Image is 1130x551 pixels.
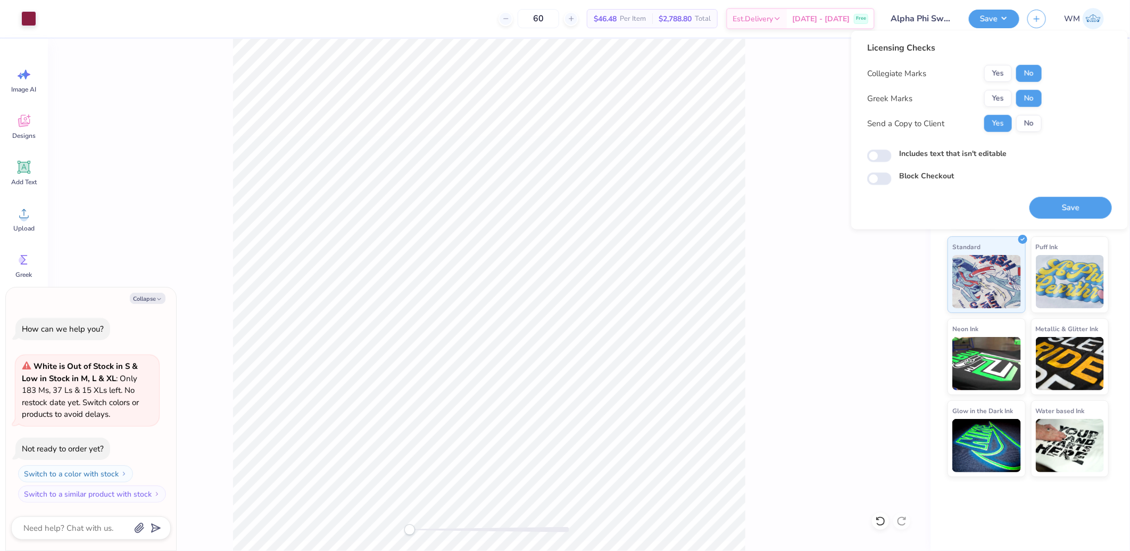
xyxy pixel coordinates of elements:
[404,524,415,535] div: Accessibility label
[969,10,1019,28] button: Save
[952,255,1021,308] img: Standard
[1059,8,1109,29] a: WM
[733,13,773,24] span: Est. Delivery
[1036,241,1058,252] span: Puff Ink
[1064,13,1080,25] span: WM
[952,419,1021,472] img: Glow in the Dark Ink
[1036,405,1085,416] span: Water based Ink
[13,224,35,233] span: Upload
[18,486,166,503] button: Switch to a similar product with stock
[1036,419,1104,472] img: Water based Ink
[22,324,104,334] div: How can we help you?
[1036,323,1099,334] span: Metallic & Glitter Ink
[130,293,165,304] button: Collapse
[856,15,866,22] span: Free
[1029,197,1112,219] button: Save
[952,241,981,252] span: Standard
[594,13,617,24] span: $46.48
[883,8,961,29] input: Untitled Design
[659,13,692,24] span: $2,788.80
[22,361,138,384] strong: White is Out of Stock in S & Low in Stock in M, L & XL
[952,337,1021,390] img: Neon Ink
[12,131,36,140] span: Designs
[867,118,944,130] div: Send a Copy to Client
[121,471,127,477] img: Switch to a color with stock
[984,90,1012,107] button: Yes
[1083,8,1104,29] img: Wilfredo Manabat
[952,323,978,334] span: Neon Ink
[899,148,1007,159] label: Includes text that isn't editable
[1016,65,1042,82] button: No
[11,178,37,186] span: Add Text
[1016,115,1042,132] button: No
[518,9,559,28] input: – –
[154,491,160,497] img: Switch to a similar product with stock
[984,65,1012,82] button: Yes
[899,170,954,182] label: Block Checkout
[1036,337,1104,390] img: Metallic & Glitter Ink
[1036,255,1104,308] img: Puff Ink
[16,270,32,279] span: Greek
[792,13,850,24] span: [DATE] - [DATE]
[22,443,104,454] div: Not ready to order yet?
[867,68,926,80] div: Collegiate Marks
[22,361,139,420] span: : Only 183 Ms, 37 Ls & 15 XLs left. No restock date yet. Switch colors or products to avoid delays.
[12,85,37,94] span: Image AI
[867,93,912,105] div: Greek Marks
[1016,90,1042,107] button: No
[984,115,1012,132] button: Yes
[867,42,1042,54] div: Licensing Checks
[695,13,711,24] span: Total
[620,13,646,24] span: Per Item
[18,465,133,482] button: Switch to a color with stock
[952,405,1013,416] span: Glow in the Dark Ink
